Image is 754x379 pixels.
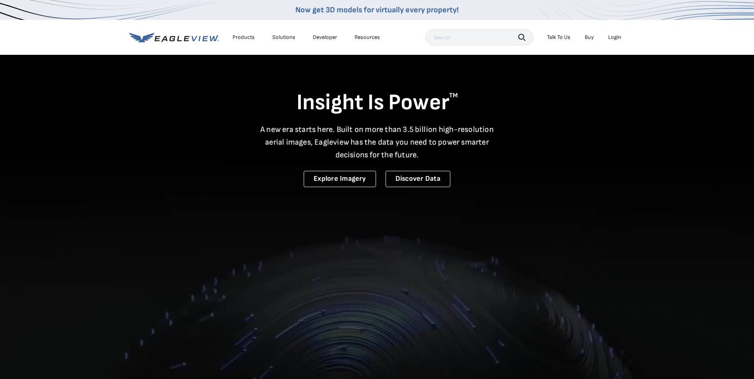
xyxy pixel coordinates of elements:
a: Now get 3D models for virtually every property! [295,5,459,15]
p: A new era starts here. Built on more than 3.5 billion high-resolution aerial images, Eagleview ha... [256,123,499,161]
div: Products [233,34,255,41]
h1: Insight Is Power [129,89,625,117]
input: Search [425,29,533,45]
sup: TM [449,92,458,99]
a: Explore Imagery [304,171,376,187]
div: Talk To Us [547,34,570,41]
a: Developer [313,34,337,41]
a: Buy [585,34,594,41]
div: Login [608,34,621,41]
div: Resources [355,34,380,41]
div: Solutions [272,34,295,41]
a: Discover Data [386,171,450,187]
